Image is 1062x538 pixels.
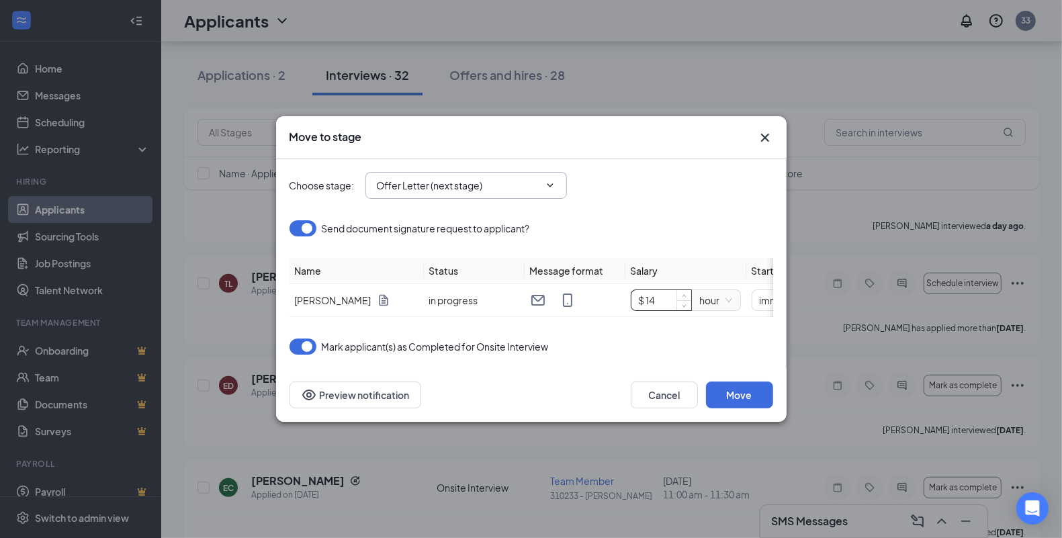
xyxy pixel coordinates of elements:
span: Mark applicant(s) as Completed for Onsite Interview [322,339,549,355]
span: Choose stage : [290,178,355,193]
svg: Eye [301,387,317,403]
th: Status [424,258,525,284]
h3: Move to stage [290,130,362,144]
th: Message format [525,258,625,284]
svg: Document [377,294,390,307]
svg: Cross [757,130,773,146]
span: down [680,302,689,310]
th: Name [290,258,424,284]
span: Send document signature request to applicant? [322,220,530,236]
svg: ChevronDown [545,180,556,191]
div: Open Intercom Messenger [1016,492,1049,525]
button: Cancel [631,382,698,408]
span: Decrease Value [676,300,691,310]
span: up [680,292,689,300]
svg: Email [530,292,546,308]
span: immediately [760,290,838,310]
svg: MobileSms [560,292,576,308]
button: Close [757,130,773,146]
th: Salary [625,258,746,284]
td: in progress [424,284,525,317]
button: Preview notificationEye [290,382,421,408]
span: hour [700,290,732,310]
span: Increase Value [676,290,691,300]
span: [PERSON_NAME] [295,293,371,308]
th: Start date [746,258,948,284]
button: Move [706,382,773,408]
